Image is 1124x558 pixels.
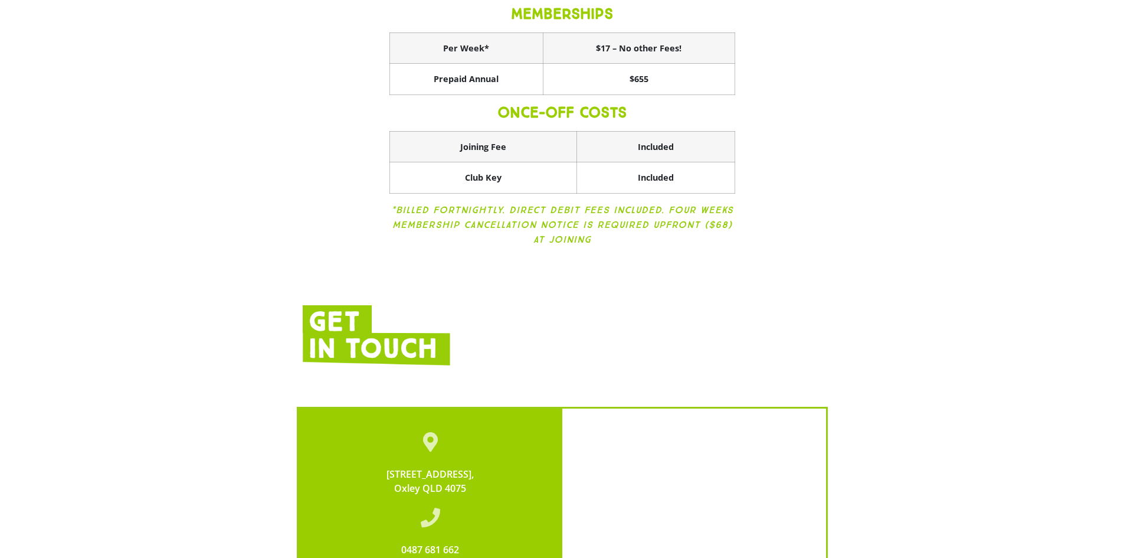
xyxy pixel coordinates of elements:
a: [STREET_ADDRESS],Oxley QLD 4075 [386,468,474,495]
h3: ONCE-OFF COSTS [389,104,735,122]
th: $17 – No other Fees! [543,32,735,64]
th: Per Week* [389,32,543,64]
th: $655 [543,64,735,95]
th: Included [576,131,735,162]
i: *BILLED FORTNIGHTLY. DIRECT DEBIT FEES INCLUDED. FOUR WEEKS MEMBERSHIP CANCELLATION NOTICE IS REQ... [391,204,733,245]
h3: MEMBERSHIPS [389,5,735,23]
a: 0487 681 662 [401,543,459,556]
th: Joining Fee [389,131,576,162]
th: Prepaid Annual [389,64,543,95]
th: Included [576,162,735,194]
th: Club Key [389,162,576,194]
